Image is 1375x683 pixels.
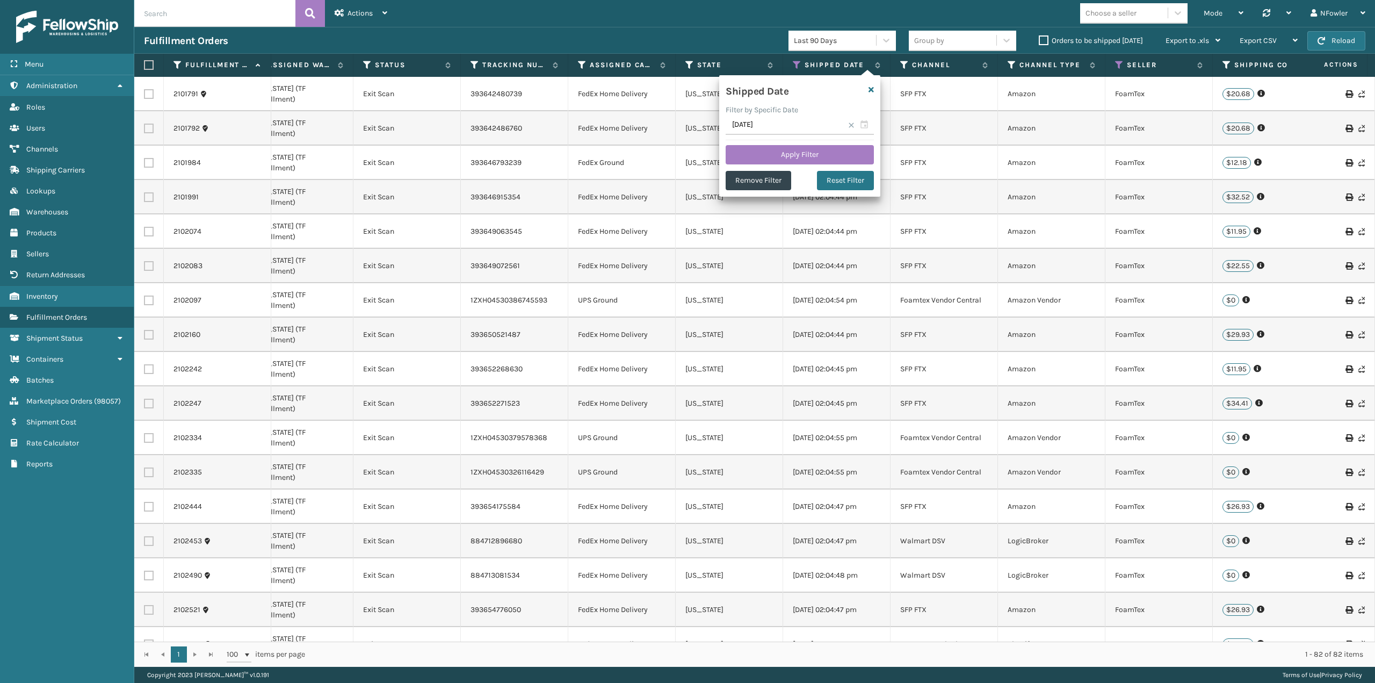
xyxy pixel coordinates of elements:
i: Never Shipped [1358,434,1365,442]
a: 2102334 [173,433,202,443]
a: 393646915354 [471,192,520,202]
td: Exit Scan [353,318,461,352]
a: 2101792 [173,123,200,134]
td: Exit Scan [353,111,461,146]
a: 2101991 [173,192,199,203]
img: logo [16,11,118,43]
td: SFP FTX [891,180,998,214]
span: Fulfillment Orders [26,313,87,322]
a: 884713081534 [471,571,520,580]
td: [US_STATE] (TF Fulfillment) [246,352,353,386]
td: Exit Scan [353,455,461,490]
p: Copyright 2023 [PERSON_NAME]™ v 1.0.191 [147,667,269,683]
td: UPS Ground [568,283,676,318]
td: FedEx Home Delivery [568,593,676,627]
p: $11.95 [1222,363,1250,375]
td: Amazon [998,593,1105,627]
td: FoamTex [1105,146,1213,180]
span: Reports [26,459,53,469]
h3: Fulfillment Orders [144,34,228,47]
i: Print Label [1345,400,1352,407]
span: Products [26,228,56,238]
i: Never Shipped [1358,125,1365,132]
i: Never Shipped [1358,331,1365,339]
td: Amazon [998,386,1105,421]
p: $22.55 [1222,260,1254,272]
span: Inventory [26,292,58,301]
a: 2102160 [173,329,200,340]
td: Amazon [998,146,1105,180]
a: 2102097 [173,295,201,306]
label: Filter by Specific Date [726,105,798,114]
td: [US_STATE] [676,421,783,455]
td: [US_STATE] (TF Fulfillment) [246,77,353,111]
td: FedEx Home Delivery [568,524,676,558]
a: 2102242 [173,364,202,375]
span: items per page [227,646,305,663]
td: [US_STATE] [676,318,783,352]
td: FedEx Home Delivery [568,214,676,249]
td: [US_STATE] (TF Fulfillment) [246,111,353,146]
td: [US_STATE] (TF Fulfillment) [246,524,353,558]
td: [US_STATE] (TF Fulfillment) [246,214,353,249]
td: Foamtex Vendor Central [891,455,998,490]
td: [DATE] 02:04:55 pm [783,421,891,455]
td: FoamTex [1105,180,1213,214]
td: FoamTex [1105,627,1213,662]
td: [US_STATE] [676,283,783,318]
i: Print Label [1345,159,1352,167]
span: Roles [26,103,45,112]
td: Exit Scan [353,283,461,318]
a: 2102444 [173,501,202,512]
a: 2102074 [173,226,201,237]
i: Never Shipped [1358,537,1365,545]
p: $20.68 [1222,88,1254,100]
a: 2101791 [173,89,198,99]
td: FedEx Home Delivery [568,490,676,524]
td: FedEx Home Delivery [568,386,676,421]
a: 393650521487 [471,330,520,339]
span: Mode [1204,9,1222,18]
td: FedEx Home Delivery [568,318,676,352]
i: Print Label [1345,572,1352,579]
label: Channel Type [1019,60,1084,70]
td: [DATE] 02:04:44 pm [783,214,891,249]
a: 2102608 [173,639,202,650]
td: FoamTex [1105,455,1213,490]
div: Group by [914,35,944,46]
td: SFP FTX [891,352,998,386]
i: Never Shipped [1358,606,1365,614]
p: $0 [1222,432,1239,444]
td: Amazon [998,352,1105,386]
td: [DATE] 02:04:48 pm [783,627,891,662]
td: [DATE] 02:04:44 pm [783,318,891,352]
td: FoamTex [1105,421,1213,455]
td: Exit Scan [353,421,461,455]
i: Print Label [1345,503,1352,511]
td: [US_STATE] (TF Fulfillment) [246,180,353,214]
td: [US_STATE] [676,455,783,490]
td: [US_STATE] (TF Fulfillment) [246,490,353,524]
td: FoamTex [1105,77,1213,111]
td: FoamTex [1105,524,1213,558]
td: [US_STATE] [676,77,783,111]
td: FedEx Ground [568,146,676,180]
td: Shopify [998,627,1105,662]
a: 1 [171,646,187,663]
td: Amazon [998,318,1105,352]
p: $36.05 [1222,638,1254,650]
i: Never Shipped [1358,159,1365,167]
label: Assigned Warehouse [267,60,332,70]
td: [US_STATE] [676,524,783,558]
i: Print Label [1345,365,1352,373]
p: $26.93 [1222,604,1254,616]
p: $0 [1222,535,1239,547]
td: UPS Ground [568,421,676,455]
td: Amazon [998,180,1105,214]
td: [US_STATE] (TF Fulfillment) [246,386,353,421]
label: State [697,60,762,70]
a: 1ZXH04530326116429 [471,468,544,477]
td: FedEx Home Delivery [568,249,676,283]
span: Batches [26,376,54,385]
td: Amazon [998,490,1105,524]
